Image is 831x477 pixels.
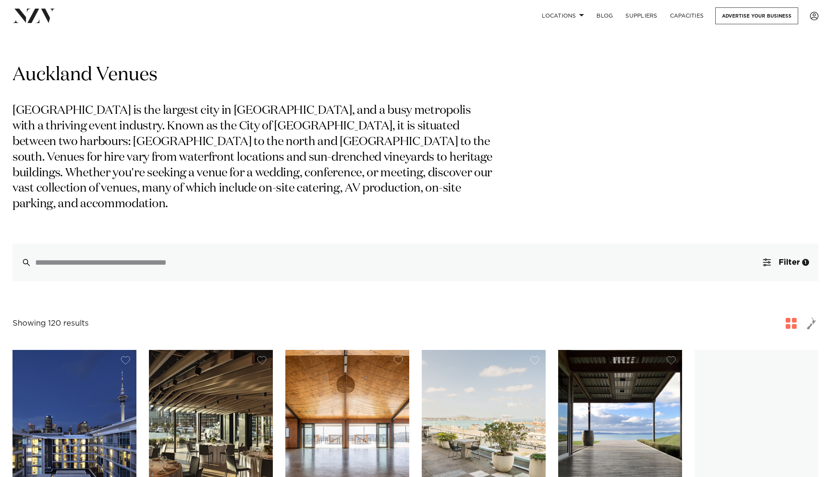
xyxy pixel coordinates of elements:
[13,63,818,88] h1: Auckland Venues
[664,7,710,24] a: Capacities
[802,259,809,266] div: 1
[535,7,590,24] a: Locations
[13,317,89,330] div: Showing 120 results
[619,7,663,24] a: SUPPLIERS
[13,9,55,23] img: nzv-logo.png
[590,7,619,24] a: BLOG
[779,258,800,266] span: Filter
[13,103,496,212] p: [GEOGRAPHIC_DATA] is the largest city in [GEOGRAPHIC_DATA], and a busy metropolis with a thriving...
[715,7,798,24] a: Advertise your business
[754,244,818,281] button: Filter1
